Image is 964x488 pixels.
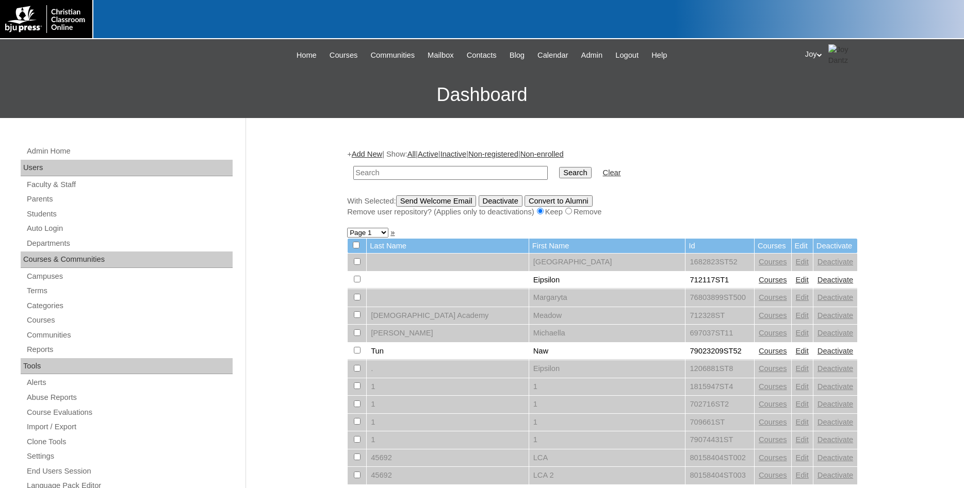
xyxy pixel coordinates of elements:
a: Courses [759,329,787,337]
td: 45692 [367,449,529,467]
a: Courses [759,471,787,479]
a: Import / Export [26,420,233,433]
td: . [367,360,529,378]
a: Communities [26,329,233,342]
a: Deactivate [818,329,853,337]
a: Courses [759,276,787,284]
td: LCA [529,449,685,467]
a: Active [418,150,438,158]
span: Calendar [537,49,568,61]
td: 1 [529,414,685,431]
td: Margaryta [529,289,685,307]
img: Joy Dantz [828,44,854,65]
td: 1 [529,378,685,396]
a: End Users Session [26,465,233,478]
a: Campuses [26,270,233,283]
div: Tools [21,358,233,375]
a: Reports [26,343,233,356]
input: Convert to Alumni [525,195,593,207]
a: Communities [366,49,420,61]
td: 76803899ST500 [685,289,754,307]
a: Edit [796,293,809,301]
td: 1 [367,378,529,396]
a: Courses [759,258,787,266]
td: [PERSON_NAME] [367,325,529,342]
td: [DEMOGRAPHIC_DATA] Academy [367,307,529,325]
a: Deactivate [818,347,853,355]
a: Faculty & Staff [26,178,233,191]
td: 1 [367,431,529,449]
td: Deactivate [813,239,857,254]
a: Clone Tools [26,435,233,448]
a: Help [646,49,672,61]
a: Deactivate [818,471,853,479]
td: Last Name [367,239,529,254]
td: Naw [529,343,685,360]
a: Deactivate [818,382,853,391]
td: Courses [755,239,791,254]
div: Courses & Communities [21,251,233,268]
a: Edit [796,311,809,319]
input: Search [559,167,591,178]
input: Deactivate [479,195,522,207]
a: Deactivate [818,293,853,301]
a: Deactivate [818,364,853,373]
a: Alerts [26,376,233,389]
a: Edit [796,471,809,479]
span: Help [651,49,667,61]
a: Courses [759,293,787,301]
a: Edit [796,400,809,408]
a: Courses [759,418,787,426]
a: Courses [26,314,233,327]
a: Admin [576,49,608,61]
a: Deactivate [818,418,853,426]
a: Abuse Reports [26,391,233,404]
div: + | Show: | | | | [347,149,858,217]
td: 1 [529,396,685,413]
a: Edit [796,364,809,373]
td: Tun [367,343,529,360]
a: Courses [759,311,787,319]
a: Home [291,49,322,61]
td: 80158404ST002 [685,449,754,467]
a: Deactivate [818,400,853,408]
td: Eipsilon [529,360,685,378]
div: With Selected: [347,195,858,217]
span: Communities [371,49,415,61]
td: 1 [529,431,685,449]
a: Edit [796,258,809,266]
a: Departments [26,237,233,250]
td: Michaella [529,325,685,342]
a: Deactivate [818,311,853,319]
a: Courses [759,435,787,444]
a: Non-enrolled [520,150,564,158]
td: LCA 2 [529,467,685,484]
a: Add New [352,150,382,158]
a: Course Evaluations [26,406,233,419]
td: 712328ST [685,307,754,325]
a: Mailbox [422,49,459,61]
td: 709661ST [685,414,754,431]
span: Admin [581,49,603,61]
a: Edit [796,276,809,284]
td: 79074431ST [685,431,754,449]
a: Calendar [532,49,573,61]
td: Eipsilon [529,272,685,289]
span: Mailbox [428,49,454,61]
td: 80158404ST003 [685,467,754,484]
a: Auto Login [26,222,233,235]
a: Deactivate [818,435,853,444]
a: Blog [504,49,530,61]
a: Admin Home [26,145,233,158]
a: Clear [603,169,621,177]
td: 697037ST11 [685,325,754,342]
div: Users [21,160,233,176]
a: Edit [796,329,809,337]
a: Categories [26,299,233,312]
a: Parents [26,193,233,206]
td: 1 [367,396,529,413]
a: Courses [759,382,787,391]
a: Settings [26,450,233,463]
td: 1206881ST8 [685,360,754,378]
h3: Dashboard [5,72,959,118]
